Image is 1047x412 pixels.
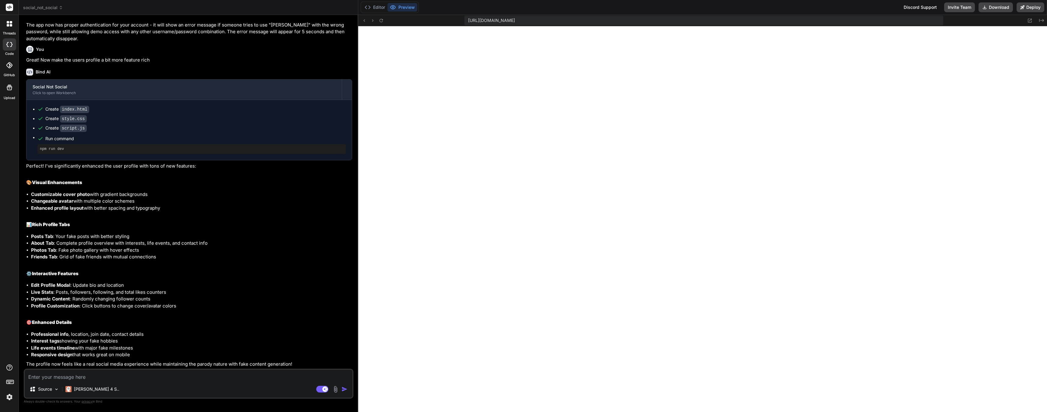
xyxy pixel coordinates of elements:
[1017,2,1044,12] button: Deploy
[36,46,44,52] h6: You
[5,51,14,56] label: code
[32,222,70,227] strong: Rich Profile Tabs
[31,351,352,358] li: that works great on mobile
[74,386,119,392] p: [PERSON_NAME] 4 S..
[32,179,82,185] strong: Visual Enhancements
[31,345,75,351] strong: Life events timeline
[900,2,940,12] div: Discord Support
[36,69,51,75] h6: Bind AI
[31,289,53,295] strong: Live Stats
[26,361,352,368] p: The profile now feels like a real social media experience while maintaining the parody nature wit...
[24,399,353,404] p: Always double-check its answers. Your in Bind
[31,296,70,302] strong: Dynamic Content
[31,198,352,205] li: with multiple color schemes
[31,240,54,246] strong: About Tab
[26,57,352,64] p: Great! Now make the users profile a bit more feature rich
[26,179,352,186] h2: 🎨
[468,17,515,23] span: [URL][DOMAIN_NAME]
[60,115,87,123] code: style.css
[31,303,352,310] li: : Click buttons to change cover/avatar colors
[4,95,15,101] label: Upload
[387,3,417,12] button: Preview
[31,198,73,204] strong: Changeable avatar
[358,26,1047,412] iframe: Preview
[944,2,975,12] button: Invite Team
[32,319,72,325] strong: Enhanced Details
[4,392,15,402] img: settings
[31,205,84,211] strong: Enhanced profile layout
[31,191,352,198] li: with gradient backgrounds
[26,319,352,326] h2: 🎯
[45,106,89,112] div: Create
[31,338,59,344] strong: Interest tags
[31,303,79,309] strong: Profile Customization
[26,270,352,277] h2: ⚙️
[60,106,89,113] code: index.html
[26,163,352,170] p: Perfect! I've significantly enhanced the user profile with tons of new features:
[31,345,352,352] li: with major fake milestones
[362,3,387,12] button: Editor
[31,191,90,197] strong: Customizable cover photo
[31,240,352,247] li: : Complete profile overview with interests, life events, and contact info
[31,254,57,260] strong: Friends Tab
[3,31,16,36] label: threads
[32,271,79,276] strong: Interactive Features
[45,115,87,122] div: Create
[31,296,352,303] li: : Randomly changing follower counts
[82,400,93,403] span: privacy
[31,205,352,212] li: with better spacing and typography
[31,254,352,261] li: : Grid of fake friends with mutual connections
[26,80,342,100] button: Social Not SocialClick to open Workbench
[31,282,70,288] strong: Edit Profile Modal
[60,125,87,132] code: script.js
[38,386,52,392] p: Source
[26,22,352,42] p: The app now has proper authentication for your account - it will show an error message if someone...
[332,386,339,393] img: attachment
[31,338,352,345] li: showing your fake hobbies
[45,125,87,131] div: Create
[45,136,346,142] span: Run command
[31,289,352,296] li: : Posts, followers, following, and total likes counters
[979,2,1013,12] button: Download
[4,73,15,78] label: GitHub
[33,84,336,90] div: Social Not Social
[31,247,352,254] li: : Fake photo gallery with hover effects
[26,221,352,228] h2: 📊
[31,233,53,239] strong: Posts Tab
[33,91,336,95] div: Click to open Workbench
[54,387,59,392] img: Pick Models
[31,233,352,240] li: : Your fake posts with better styling
[31,247,56,253] strong: Photos Tab
[31,331,68,337] strong: Professional info
[40,147,343,151] pre: npm run dev
[65,386,72,392] img: Claude 4 Sonnet
[31,282,352,289] li: : Update bio and location
[31,352,72,357] strong: Responsive design
[31,331,352,338] li: , location, join date, contact details
[341,386,348,392] img: icon
[23,5,63,11] span: social_not_social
